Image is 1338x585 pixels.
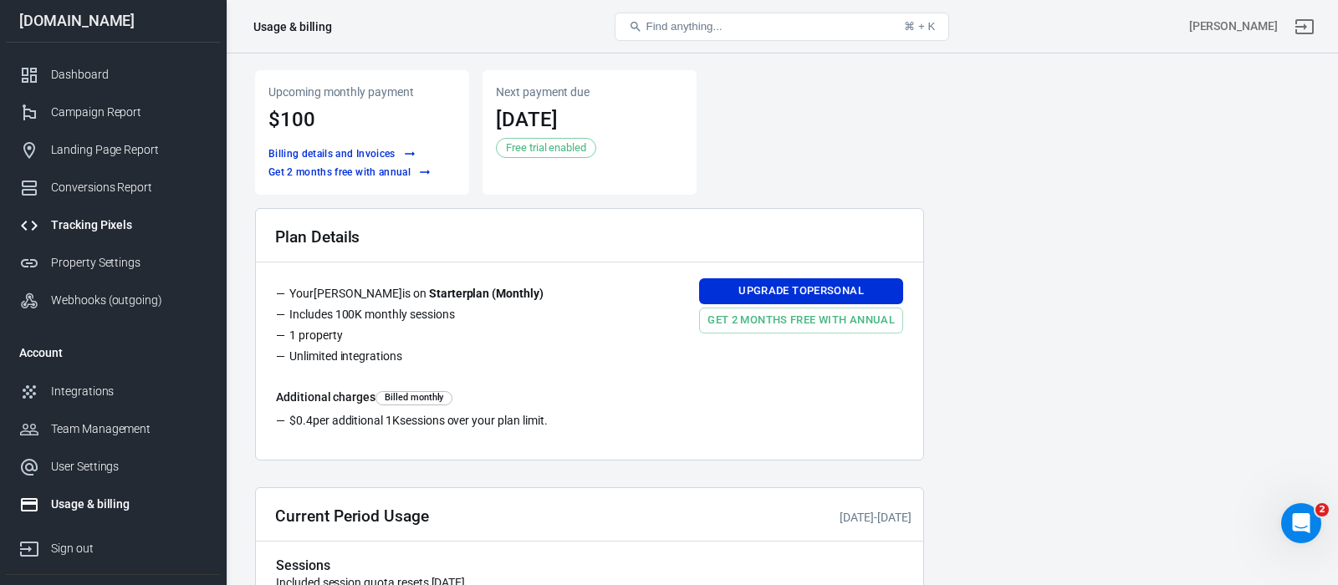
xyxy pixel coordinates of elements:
[6,282,220,319] a: Webhooks (outgoing)
[253,18,332,35] div: Usage & billing
[6,13,220,28] div: [DOMAIN_NAME]
[877,511,912,524] time: 2025-09-03T12:01:00+03:00
[51,179,207,196] div: Conversions Report
[904,20,935,33] div: ⌘ + K
[6,333,220,373] li: Account
[6,131,220,169] a: Landing Page Report
[6,206,220,244] a: Tracking Pixels
[6,523,220,567] a: Sign out
[840,511,911,524] span: -
[268,108,315,131] span: $100
[496,84,683,101] p: Next payment due
[51,216,207,234] div: Tracking Pixels
[6,169,220,206] a: Conversions Report
[276,327,557,348] li: 1 property
[51,420,207,438] div: Team Management
[6,486,220,523] a: Usage & billing
[51,383,207,400] div: Integrations
[699,308,903,333] a: Get 2 months free with annual
[264,164,435,181] a: Get 2 months free with annual
[6,410,220,448] a: Team Management
[500,140,592,156] span: Free trial enabled
[6,448,220,486] a: User Settings
[1281,503,1321,543] iframe: Intercom live chat
[51,66,207,84] div: Dashboard
[51,540,207,557] div: Sign out
[646,20,722,33] span: Find anything...
[1284,7,1325,47] a: Sign out
[268,84,456,101] p: Upcoming monthly payment
[496,108,558,131] time: 2025-09-03T12:01:00+03:00
[6,56,220,94] a: Dashboard
[386,414,400,427] span: 1K
[51,292,207,309] div: Webhooks (outgoing)
[6,94,220,131] a: Campaign Report
[276,285,557,306] li: Your [PERSON_NAME] is on
[429,287,544,300] strong: Starter plan ( Monthly )
[381,391,447,405] span: Billed monthly
[699,278,903,304] a: Upgrade toPersonal
[51,458,207,476] div: User Settings
[276,412,903,433] li: per additional sessions over your plan limit.
[6,244,220,282] a: Property Settings
[276,557,903,574] h5: Sessions
[276,389,903,405] h6: Additional charges
[615,13,949,41] button: Find anything...⌘ + K
[51,254,207,272] div: Property Settings
[1315,503,1329,516] span: 2
[276,306,557,327] li: Includes 100K monthly sessions
[51,141,207,159] div: Landing Page Report
[51,496,207,513] div: Usage & billing
[276,348,557,369] li: Unlimited integrations
[6,373,220,410] a: Integrations
[289,414,313,427] span: $0.4
[275,228,360,246] h2: Plan Details
[840,511,874,524] time: 2025-08-20T11:44:02+03:00
[51,104,207,121] div: Campaign Report
[264,145,420,163] button: Billing details and Invoices
[275,507,429,525] h2: Current Period Usage
[1189,18,1278,35] div: Account id: vJBaXv7L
